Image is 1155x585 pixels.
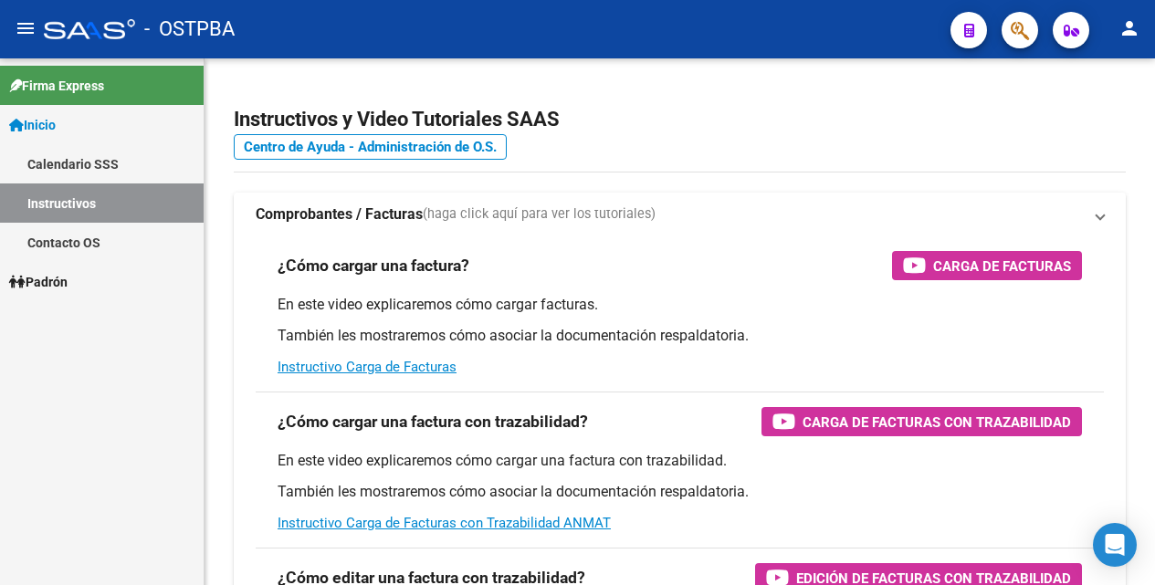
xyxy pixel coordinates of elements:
[761,407,1082,436] button: Carga de Facturas con Trazabilidad
[803,411,1071,434] span: Carga de Facturas con Trazabilidad
[278,515,611,531] a: Instructivo Carga de Facturas con Trazabilidad ANMAT
[234,193,1126,236] mat-expansion-panel-header: Comprobantes / Facturas(haga click aquí para ver los tutoriales)
[278,451,1082,471] p: En este video explicaremos cómo cargar una factura con trazabilidad.
[278,326,1082,346] p: También les mostraremos cómo asociar la documentación respaldatoria.
[278,359,457,375] a: Instructivo Carga de Facturas
[278,482,1082,502] p: También les mostraremos cómo asociar la documentación respaldatoria.
[1093,523,1137,567] div: Open Intercom Messenger
[423,204,656,225] span: (haga click aquí para ver los tutoriales)
[892,251,1082,280] button: Carga de Facturas
[278,409,588,434] h3: ¿Cómo cargar una factura con trazabilidad?
[234,134,507,160] a: Centro de Ayuda - Administración de O.S.
[1118,17,1140,39] mat-icon: person
[15,17,37,39] mat-icon: menu
[144,9,235,49] span: - OSTPBA
[278,253,469,278] h3: ¿Cómo cargar una factura?
[933,255,1071,277] span: Carga de Facturas
[234,102,1126,137] h2: Instructivos y Video Tutoriales SAAS
[256,204,423,225] strong: Comprobantes / Facturas
[9,115,56,135] span: Inicio
[9,272,68,292] span: Padrón
[278,295,1082,315] p: En este video explicaremos cómo cargar facturas.
[9,76,104,96] span: Firma Express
